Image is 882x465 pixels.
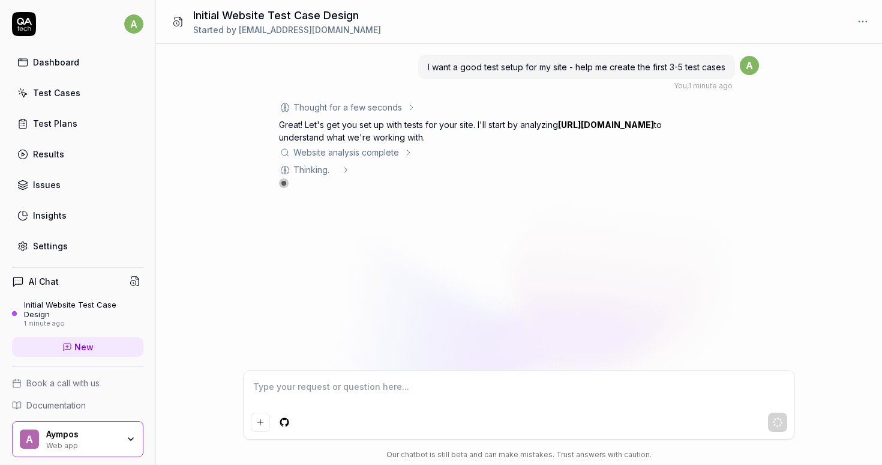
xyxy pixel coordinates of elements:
div: Issues [33,178,61,191]
p: Great! Let's get you set up with tests for your site. I'll start by analyzing to understand what ... [279,118,699,144]
a: Test Cases [12,81,143,105]
div: Web app [46,440,118,449]
a: Book a call with us [12,377,143,389]
div: Our chatbot is still beta and can make mistakes. Trust answers with caution. [243,449,795,460]
button: a [124,12,143,36]
button: Add attachment [251,413,270,432]
div: Dashboard [33,56,79,68]
a: [URL][DOMAIN_NAME] [558,120,654,130]
div: Test Plans [33,117,77,130]
a: Documentation [12,399,143,412]
span: I want a good test setup for my site - help me create the first 3-5 test cases [428,62,725,72]
div: Website analysis complete [293,146,399,159]
span: [EMAIL_ADDRESS][DOMAIN_NAME] [239,25,381,35]
span: You [674,81,687,90]
div: Thought for a few seconds [293,101,402,114]
div: Aympos [46,429,118,440]
div: 1 minute ago [24,320,143,328]
div: Settings [33,240,68,252]
div: Started by [193,23,381,36]
a: Dashboard [12,50,143,74]
span: Thinking [293,163,336,176]
h4: AI Chat [29,275,59,288]
div: Initial Website Test Case Design [24,300,143,320]
div: Test Cases [33,87,80,99]
div: Results [33,148,64,160]
a: Results [12,142,143,166]
span: Documentation [26,399,86,412]
span: . [328,163,336,176]
span: A [20,430,39,449]
div: , 1 minute ago [674,81,733,91]
a: Settings [12,234,143,258]
a: New [12,337,143,357]
a: Issues [12,173,143,196]
div: Insights [33,209,67,222]
a: Insights [12,204,143,227]
a: Test Plans [12,112,143,135]
h1: Initial Website Test Case Design [193,7,381,23]
a: Initial Website Test Case Design1 minute ago [12,300,143,327]
button: AAymposWeb app [12,421,143,457]
span: a [740,56,759,75]
span: New [74,341,94,353]
span: Book a call with us [26,377,100,389]
span: a [124,14,143,34]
